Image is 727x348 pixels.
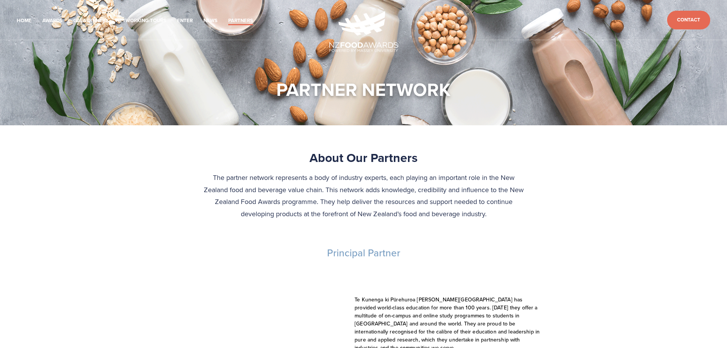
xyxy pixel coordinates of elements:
h1: PARTNER NETWORK [276,78,451,101]
a: Enter [177,16,193,25]
strong: About Our Partners [309,149,418,167]
a: Gala Dinner [73,16,105,25]
a: Awards [42,16,63,25]
h3: Principal Partner [119,247,608,259]
a: Partners [228,16,253,25]
a: Networking-Tours [116,16,166,25]
a: News [203,16,218,25]
a: Contact [667,11,710,29]
p: The partner network represents a body of industry experts, each playing an important role in the ... [203,172,524,220]
a: Home [17,16,32,25]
